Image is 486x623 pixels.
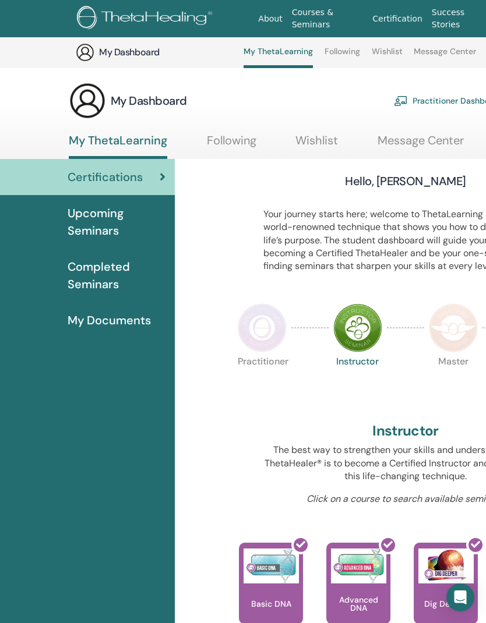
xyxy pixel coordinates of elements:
p: Practitioner [238,357,287,406]
img: Dig Deeper [418,548,474,583]
a: Courses & Seminars [287,2,368,36]
a: Following [207,133,256,156]
img: generic-user-icon.jpg [76,43,94,62]
a: Message Center [378,133,464,156]
p: Dig Deeper [420,600,472,608]
a: Following [325,47,360,65]
a: About [253,8,287,30]
span: Upcoming Seminars [68,204,165,239]
a: Certification [368,8,427,30]
span: Certifications [68,168,143,186]
a: Wishlist [295,133,338,156]
img: Master [429,303,478,352]
img: logo.png [77,6,216,32]
h3: Hello, [PERSON_NAME] [345,173,466,189]
a: Message Center [414,47,476,65]
a: My ThetaLearning [244,47,313,68]
h3: My Dashboard [111,93,187,109]
img: Instructor [333,303,382,352]
h3: My Dashboard [99,46,216,59]
img: generic-user-icon.jpg [69,82,106,119]
span: My Documents [68,311,151,329]
div: Open Intercom Messenger [446,583,474,611]
img: Practitioner [238,303,287,352]
span: Completed Seminars [68,258,165,293]
img: chalkboard-teacher.svg [394,95,408,106]
p: Master [429,357,478,406]
a: My ThetaLearning [69,133,167,159]
p: Advanced DNA [326,596,390,612]
a: Wishlist [372,47,403,65]
h2: Instructor [372,423,439,440]
img: Advanced DNA [331,548,386,583]
img: Basic DNA [244,548,299,583]
p: Instructor [333,357,382,406]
